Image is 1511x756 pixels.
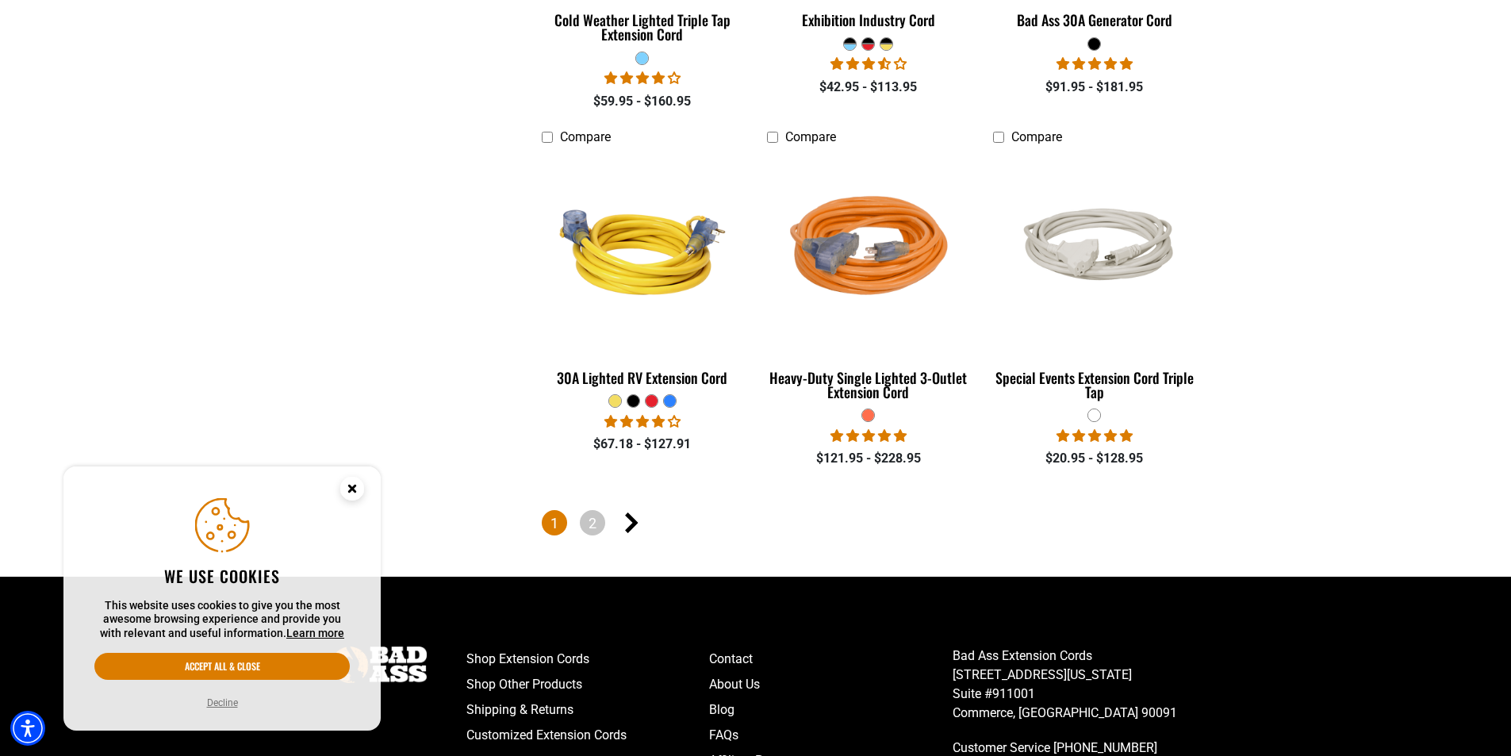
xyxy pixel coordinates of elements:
aside: Cookie Consent [63,466,381,731]
a: Shop Extension Cords [466,647,710,672]
a: Next page [618,510,643,535]
a: Page 2 [580,510,605,535]
div: $121.95 - $228.95 [767,449,969,468]
span: Compare [785,129,836,144]
a: FAQs [709,723,953,748]
div: $91.95 - $181.95 [993,78,1195,97]
div: $67.18 - $127.91 [542,435,744,454]
div: Special Events Extension Cord Triple Tap [993,370,1195,399]
button: Decline [202,695,243,711]
p: This website uses cookies to give you the most awesome browsing experience and provide you with r... [94,599,350,641]
a: Shop Other Products [466,672,710,697]
div: Heavy-Duty Single Lighted 3-Outlet Extension Cord [767,370,969,399]
div: Cold Weather Lighted Triple Tap Extension Cord [542,13,744,41]
div: Exhibition Industry Cord [767,13,969,27]
a: Contact [709,647,953,672]
a: About Us [709,672,953,697]
a: Customized Extension Cords [466,723,710,748]
span: 5.00 stars [830,428,907,443]
div: $20.95 - $128.95 [993,449,1195,468]
span: 4.18 stars [604,71,681,86]
span: 4.11 stars [604,414,681,429]
button: Accept all & close [94,653,350,680]
div: $42.95 - $113.95 [767,78,969,97]
p: Bad Ass Extension Cords [STREET_ADDRESS][US_STATE] Suite #911001 Commerce, [GEOGRAPHIC_DATA] 90091 [953,647,1196,723]
div: Bad Ass 30A Generator Cord [993,13,1195,27]
h2: We use cookies [94,566,350,586]
a: This website uses cookies to give you the most awesome browsing experience and provide you with r... [286,627,344,639]
button: Close this option [324,466,381,516]
a: Blog [709,697,953,723]
a: orange Heavy-Duty Single Lighted 3-Outlet Extension Cord [767,153,969,409]
span: 3.67 stars [830,56,907,71]
span: Page 1 [542,510,567,535]
img: yellow [543,161,742,343]
nav: Pagination [542,510,1196,539]
span: 5.00 stars [1057,428,1133,443]
div: $59.95 - $160.95 [542,92,744,111]
a: yellow 30A Lighted RV Extension Cord [542,153,744,394]
span: Compare [560,129,611,144]
div: Accessibility Menu [10,711,45,746]
a: Shipping & Returns [466,697,710,723]
div: 30A Lighted RV Extension Cord [542,370,744,385]
img: orange [769,161,968,343]
span: Compare [1011,129,1062,144]
span: 5.00 stars [1057,56,1133,71]
a: white Special Events Extension Cord Triple Tap [993,153,1195,409]
img: white [995,191,1195,313]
